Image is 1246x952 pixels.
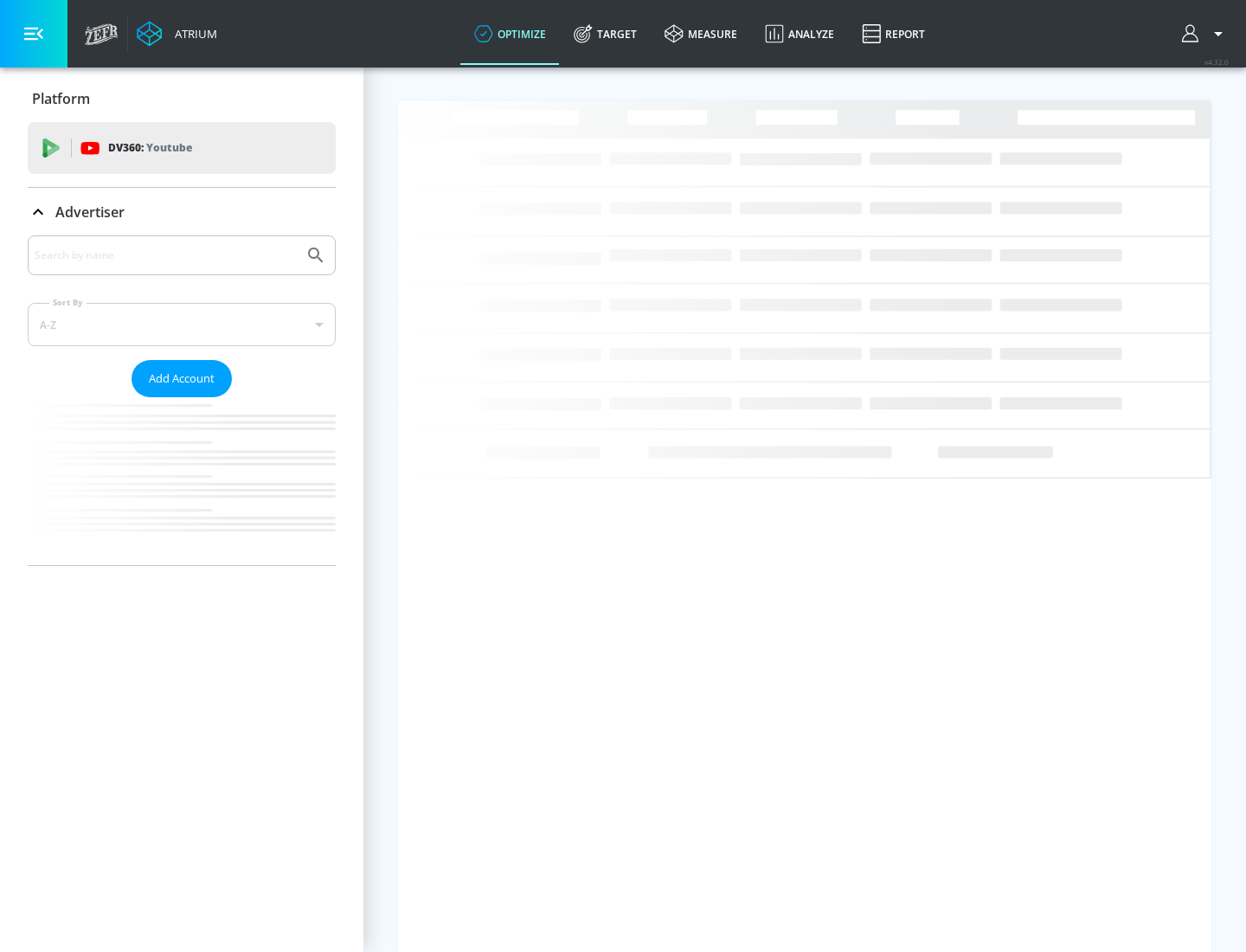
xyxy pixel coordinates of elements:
[848,3,939,65] a: Report
[168,26,217,42] div: Atrium
[146,138,192,157] p: Youtube
[55,203,125,222] p: Advertiser
[560,3,651,65] a: Target
[28,122,336,174] div: DV360: Youtube
[49,297,87,308] label: Sort By
[32,89,90,108] p: Platform
[35,244,297,267] input: Search by name
[460,3,560,65] a: optimize
[108,138,192,158] p: DV360:
[28,235,336,565] div: Advertiser
[1204,57,1229,67] span: v 4.32.0
[28,303,336,346] div: A-Z
[28,74,336,123] div: Platform
[751,3,848,65] a: Analyze
[149,369,215,389] span: Add Account
[137,21,217,47] a: Atrium
[651,3,751,65] a: measure
[28,397,336,565] nav: list of Advertiser
[28,188,336,236] div: Advertiser
[132,360,232,397] button: Add Account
